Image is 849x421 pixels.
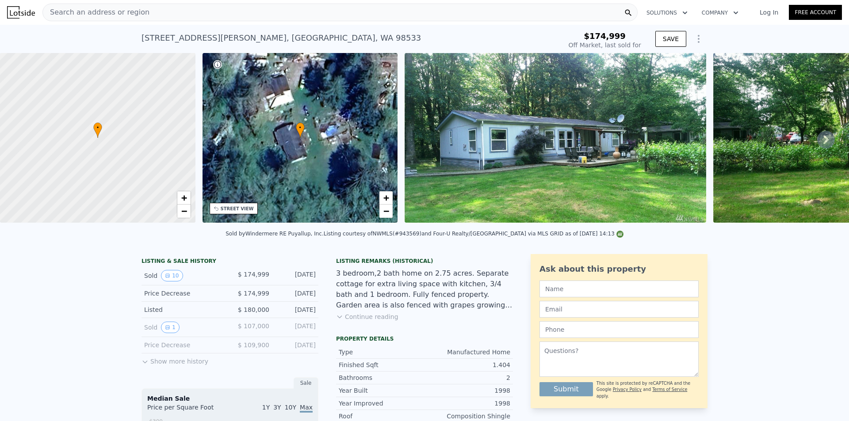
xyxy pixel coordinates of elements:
[276,322,316,333] div: [DATE]
[339,412,424,421] div: Roof
[424,348,510,357] div: Manufactured Home
[238,341,269,349] span: $ 109,900
[276,270,316,281] div: [DATE]
[147,403,230,417] div: Price per Square Foot
[339,399,424,408] div: Year Improved
[539,382,593,396] button: Submit
[144,341,223,349] div: Price Decrease
[336,268,513,311] div: 3 bedroom,2 bath home on 2.75 acres. Separate cottage for extra living space with kitchen, 3/4 ba...
[141,258,318,266] div: LISTING & SALE HISTORY
[569,41,641,49] div: Off Market, last sold for
[7,6,35,19] img: Lotside
[276,305,316,314] div: [DATE]
[424,373,510,382] div: 2
[296,122,305,138] div: •
[273,404,281,411] span: 3Y
[276,341,316,349] div: [DATE]
[238,290,269,297] span: $ 174,999
[141,353,208,366] button: Show more history
[424,386,510,395] div: 1998
[539,263,699,275] div: Ask about this property
[296,124,305,132] span: •
[294,377,318,389] div: Sale
[238,322,269,330] span: $ 107,000
[339,348,424,357] div: Type
[339,373,424,382] div: Bathrooms
[177,205,191,218] a: Zoom out
[789,5,842,20] a: Free Account
[655,31,686,47] button: SAVE
[177,191,191,205] a: Zoom in
[690,30,707,48] button: Show Options
[539,281,699,297] input: Name
[749,8,789,17] a: Log In
[144,289,223,298] div: Price Decrease
[324,231,623,237] div: Listing courtesy of NWMLS (#943569) and Four-U Realty/[GEOGRAPHIC_DATA] via MLS GRID as of [DATE]...
[144,270,223,281] div: Sold
[43,7,149,18] span: Search an address or region
[300,404,313,413] span: Max
[383,192,389,203] span: +
[161,270,183,281] button: View historical data
[285,404,296,411] span: 10Y
[221,205,254,212] div: STREET VIEW
[383,205,389,216] span: −
[147,394,313,403] div: Median Sale
[336,258,513,265] div: Listing Remarks (Historical)
[181,192,187,203] span: +
[424,412,510,421] div: Composition Shingle
[424,360,510,369] div: 1.404
[144,305,223,314] div: Listed
[161,322,180,333] button: View historical data
[616,231,623,238] img: NWMLS Logo
[93,122,102,138] div: •
[379,205,393,218] a: Zoom out
[405,53,706,223] img: Sale: 121842825 Parcel: 103097501
[339,360,424,369] div: Finished Sqft
[238,306,269,313] span: $ 180,000
[539,321,699,338] input: Phone
[424,399,510,408] div: 1998
[379,191,393,205] a: Zoom in
[238,271,269,278] span: $ 174,999
[584,31,626,41] span: $174,999
[226,231,324,237] div: Sold by Windermere RE Puyallup, Inc .
[181,205,187,216] span: −
[336,312,398,321] button: Continue reading
[339,386,424,395] div: Year Built
[639,5,695,21] button: Solutions
[93,124,102,132] span: •
[144,322,223,333] div: Sold
[539,301,699,318] input: Email
[597,380,699,399] div: This site is protected by reCAPTCHA and the Google and apply.
[695,5,746,21] button: Company
[276,289,316,298] div: [DATE]
[141,32,421,44] div: [STREET_ADDRESS][PERSON_NAME] , [GEOGRAPHIC_DATA] , WA 98533
[613,387,642,392] a: Privacy Policy
[336,335,513,342] div: Property details
[262,404,270,411] span: 1Y
[652,387,687,392] a: Terms of Service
